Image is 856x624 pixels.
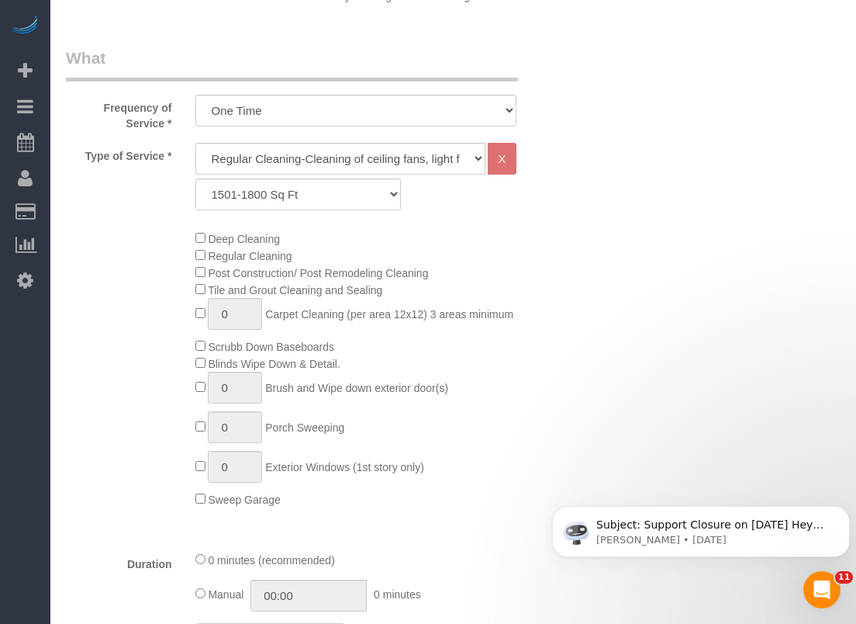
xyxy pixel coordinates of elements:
[9,16,40,37] img: Automaid Logo
[208,284,382,296] span: Tile and Grout Cleaning and Sealing
[374,588,421,601] span: 0 minutes
[54,95,184,131] label: Frequency of Service *
[265,421,344,434] span: Porch Sweeping
[803,571,840,608] iframe: Intercom live chat
[208,267,428,279] span: Post Construction/ Post Remodeling Cleaning
[265,382,448,394] span: Brush and Wipe down exterior door(s)
[546,473,856,582] iframe: Intercom notifications message
[265,461,424,473] span: Exterior Windows (1st story only)
[208,358,340,370] span: Blinds Wipe Down & Detail.
[208,250,292,262] span: Regular Cleaning
[265,308,513,321] span: Carpet Cleaning (per area 12x12) 3 areas minimum
[208,494,280,506] span: Sweep Garage
[208,341,334,353] span: Scrubb Down Baseboards
[208,233,280,245] span: Deep Cleaning
[208,554,334,567] span: 0 minutes (recommended)
[835,571,853,584] span: 11
[54,143,184,164] label: Type of Service *
[54,551,184,572] label: Duration
[208,588,243,601] span: Manual
[66,47,518,81] legend: What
